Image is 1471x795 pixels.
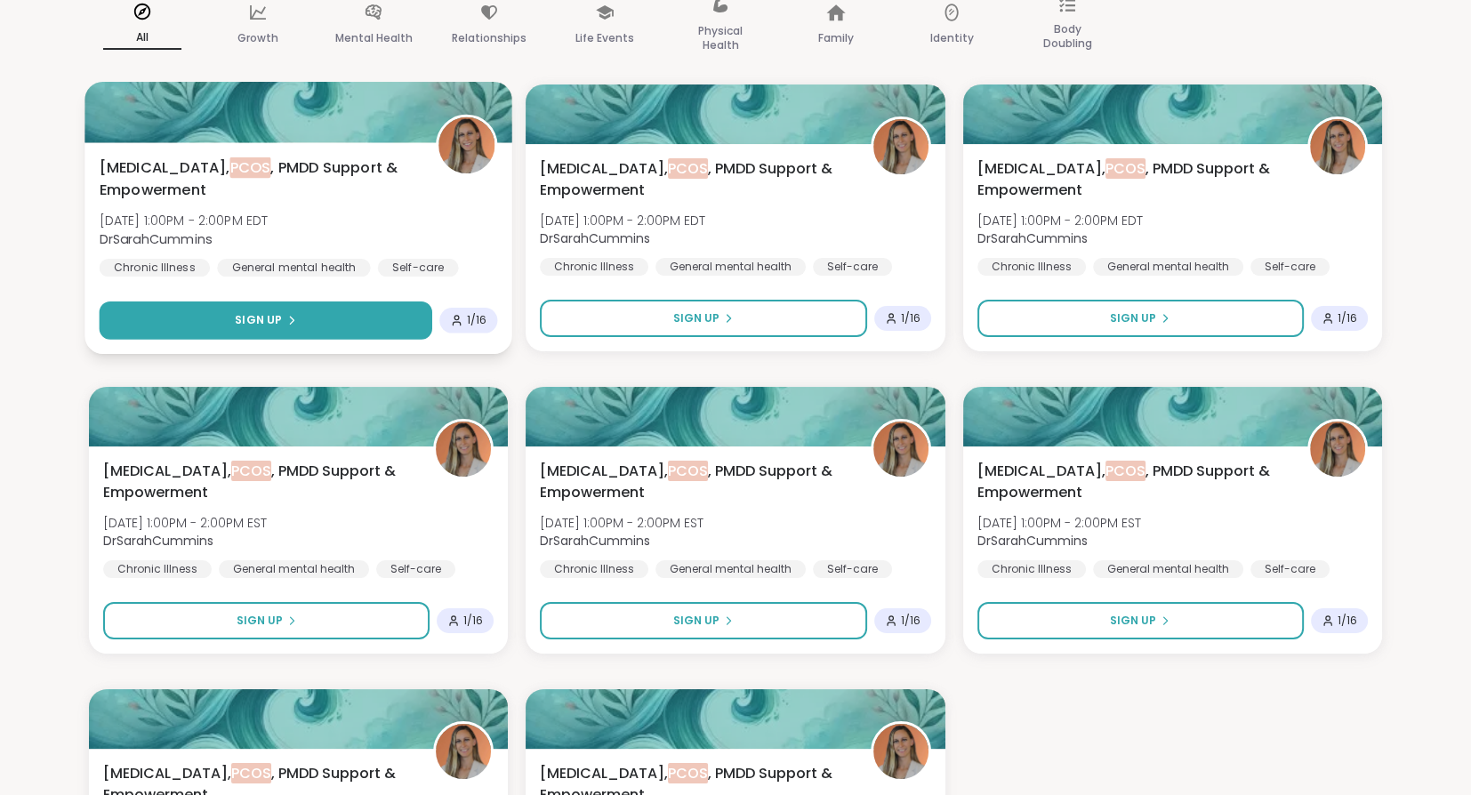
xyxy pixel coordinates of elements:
[1338,614,1357,628] span: 1 / 16
[103,560,212,578] div: Chronic Illness
[977,158,1288,201] span: [MEDICAL_DATA], , PMDD Support & Empowerment
[540,560,648,578] div: Chronic Illness
[673,310,719,326] span: Sign Up
[103,27,181,50] p: All
[376,560,455,578] div: Self-care
[901,311,920,325] span: 1 / 16
[1105,461,1145,481] span: PCOS
[540,158,850,201] span: [MEDICAL_DATA], , PMDD Support & Empowerment
[540,461,850,503] span: [MEDICAL_DATA], , PMDD Support & Empowerment
[1310,119,1365,174] img: DrSarahCummins
[977,560,1086,578] div: Chronic Illness
[219,560,369,578] div: General mental health
[575,28,634,49] p: Life Events
[873,119,928,174] img: DrSarahCummins
[813,560,892,578] div: Self-care
[103,461,414,503] span: [MEDICAL_DATA], , PMDD Support & Empowerment
[231,763,271,783] span: PCOS
[818,28,854,49] p: Family
[977,514,1141,532] span: [DATE] 1:00PM - 2:00PM EST
[540,258,648,276] div: Chronic Illness
[901,614,920,628] span: 1 / 16
[100,229,212,247] b: DrSarahCummins
[229,157,270,178] span: PCOS
[436,422,491,477] img: DrSarahCummins
[930,28,974,49] p: Identity
[467,313,486,327] span: 1 / 16
[540,514,703,532] span: [DATE] 1:00PM - 2:00PM EST
[977,212,1143,229] span: [DATE] 1:00PM - 2:00PM EDT
[100,259,210,277] div: Chronic Illness
[1028,19,1106,54] p: Body Doubling
[1250,560,1330,578] div: Self-care
[100,157,416,201] span: [MEDICAL_DATA], , PMDD Support & Empowerment
[977,602,1304,639] button: Sign Up
[977,258,1086,276] div: Chronic Illness
[237,613,283,629] span: Sign Up
[235,312,282,328] span: Sign Up
[452,28,527,49] p: Relationships
[1110,310,1156,326] span: Sign Up
[977,229,1088,247] b: DrSarahCummins
[100,212,269,229] span: [DATE] 1:00PM - 2:00PM EDT
[540,300,866,337] button: Sign Up
[668,461,708,481] span: PCOS
[540,602,866,639] button: Sign Up
[463,614,483,628] span: 1 / 16
[873,422,928,477] img: DrSarahCummins
[100,301,433,340] button: Sign Up
[668,763,708,783] span: PCOS
[436,724,491,779] img: DrSarahCummins
[977,461,1288,503] span: [MEDICAL_DATA], , PMDD Support & Empowerment
[103,514,267,532] span: [DATE] 1:00PM - 2:00PM EST
[655,258,806,276] div: General mental health
[378,259,459,277] div: Self-care
[237,28,278,49] p: Growth
[438,117,494,173] img: DrSarahCummins
[655,560,806,578] div: General mental health
[1093,560,1243,578] div: General mental health
[335,28,413,49] p: Mental Health
[977,300,1304,337] button: Sign Up
[1250,258,1330,276] div: Self-care
[540,532,650,550] b: DrSarahCummins
[1093,258,1243,276] div: General mental health
[1310,422,1365,477] img: DrSarahCummins
[540,229,650,247] b: DrSarahCummins
[540,212,705,229] span: [DATE] 1:00PM - 2:00PM EDT
[103,532,213,550] b: DrSarahCummins
[1105,158,1145,179] span: PCOS
[231,461,271,481] span: PCOS
[668,158,708,179] span: PCOS
[217,259,370,277] div: General mental health
[813,258,892,276] div: Self-care
[673,613,719,629] span: Sign Up
[681,20,760,56] p: Physical Health
[1338,311,1357,325] span: 1 / 16
[103,602,430,639] button: Sign Up
[1110,613,1156,629] span: Sign Up
[977,532,1088,550] b: DrSarahCummins
[873,724,928,779] img: DrSarahCummins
